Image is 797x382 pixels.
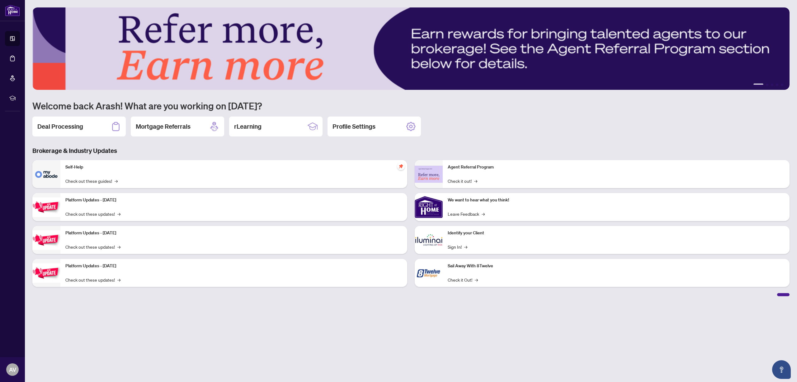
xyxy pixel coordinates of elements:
button: 3 [771,84,773,86]
a: Sign In!→ [448,243,467,250]
p: Platform Updates - [DATE] [65,263,402,269]
a: Check it Out!→ [448,276,478,283]
h2: rLearning [234,122,262,131]
img: Platform Updates - July 21, 2025 [32,197,60,217]
img: logo [5,5,20,16]
h2: Profile Settings [332,122,375,131]
p: Platform Updates - [DATE] [65,197,402,204]
a: Check out these updates!→ [65,276,120,283]
img: We want to hear what you think! [415,193,443,221]
span: AV [9,365,16,374]
span: → [482,210,485,217]
button: Open asap [772,360,791,379]
button: 1 [753,84,763,86]
span: → [117,276,120,283]
p: Platform Updates - [DATE] [65,230,402,237]
h3: Brokerage & Industry Updates [32,146,790,155]
span: → [474,177,477,184]
h1: Welcome back Arash! What are you working on [DATE]? [32,100,790,112]
span: → [464,243,467,250]
p: Agent Referral Program [448,164,785,171]
span: → [115,177,118,184]
h2: Deal Processing [37,122,83,131]
span: → [117,243,120,250]
p: We want to hear what you think! [448,197,785,204]
a: Check out these updates!→ [65,210,120,217]
a: Check out these guides!→ [65,177,118,184]
img: Platform Updates - June 23, 2025 [32,263,60,283]
button: 4 [776,84,778,86]
button: 2 [766,84,768,86]
img: Slide 0 [32,7,790,90]
button: 5 [781,84,783,86]
img: Self-Help [32,160,60,188]
img: Platform Updates - July 8, 2025 [32,230,60,250]
img: Sail Away With 8Twelve [415,259,443,287]
a: Check it out!→ [448,177,477,184]
p: Sail Away With 8Twelve [448,263,785,269]
span: → [475,276,478,283]
a: Leave Feedback→ [448,210,485,217]
p: Self-Help [65,164,402,171]
img: Identify your Client [415,226,443,254]
a: Check out these updates!→ [65,243,120,250]
img: Agent Referral Program [415,166,443,183]
span: pushpin [397,163,405,170]
span: → [117,210,120,217]
p: Identify your Client [448,230,785,237]
h2: Mortgage Referrals [136,122,191,131]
